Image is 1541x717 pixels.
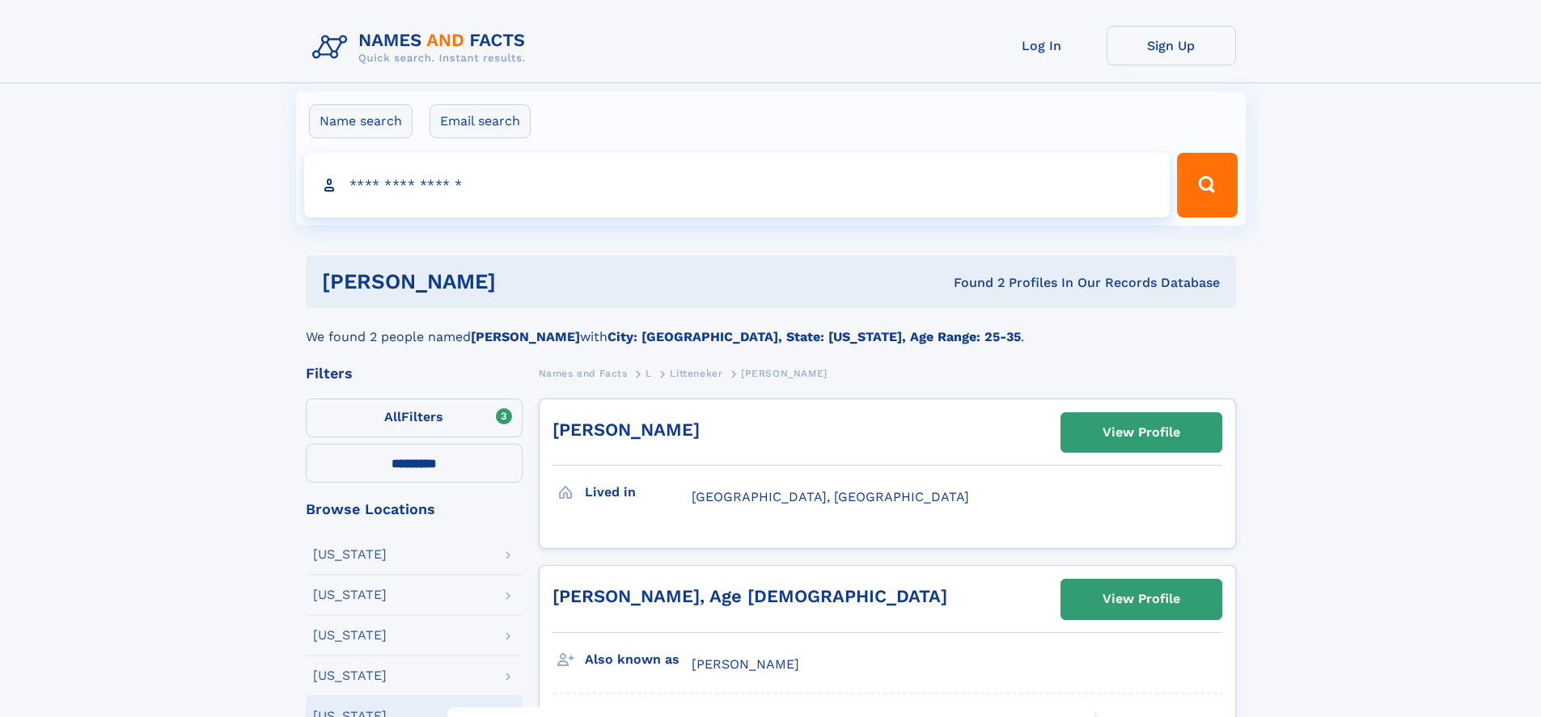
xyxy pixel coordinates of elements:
label: Filters [306,399,523,437]
div: Browse Locations [306,502,523,517]
button: Search Button [1177,153,1237,217]
span: Litteneker [670,368,722,379]
label: Name search [309,104,413,138]
input: search input [304,153,1171,217]
a: Names and Facts [539,363,628,383]
label: Email search [430,104,531,138]
div: Found 2 Profiles In Our Records Database [725,274,1220,292]
a: [PERSON_NAME], Age [DEMOGRAPHIC_DATA] [552,586,947,606]
a: Litteneker [670,363,722,383]
a: [PERSON_NAME] [552,420,700,440]
img: Logo Names and Facts [306,26,539,70]
span: [PERSON_NAME] [741,368,828,379]
span: L [646,368,652,379]
span: [PERSON_NAME] [692,656,799,672]
div: View Profile [1103,414,1180,451]
div: [US_STATE] [313,588,387,601]
h1: [PERSON_NAME] [322,272,725,292]
a: View Profile [1061,413,1221,452]
b: City: [GEOGRAPHIC_DATA], State: [US_STATE], Age Range: 25-35 [608,329,1021,344]
div: [US_STATE] [313,669,387,682]
b: [PERSON_NAME] [471,329,580,344]
h3: Lived in [585,479,692,506]
div: [US_STATE] [313,629,387,642]
a: L [646,363,652,383]
a: View Profile [1061,580,1221,618]
span: [GEOGRAPHIC_DATA], [GEOGRAPHIC_DATA] [692,489,969,504]
div: We found 2 people named with . [306,308,1236,347]
div: View Profile [1103,580,1180,618]
div: [US_STATE] [313,548,387,561]
a: Log In [977,26,1107,65]
span: All [384,409,401,424]
div: Filters [306,366,523,381]
a: Sign Up [1107,26,1236,65]
h3: Also known as [585,646,692,673]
